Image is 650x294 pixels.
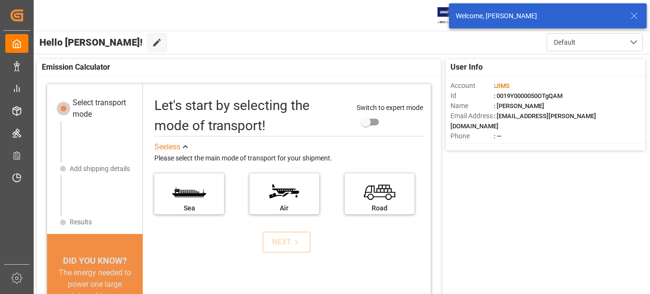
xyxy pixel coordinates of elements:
div: Please select the main mode of transport for your shipment. [154,153,424,164]
div: Let's start by selecting the mode of transport! [154,96,347,136]
div: See less [154,141,180,153]
span: : 0019Y0000050OTgQAM [494,92,562,99]
span: Name [450,101,494,111]
div: Sea [159,203,219,213]
span: Emission Calculator [42,61,110,73]
div: Results [70,217,92,227]
button: open menu [547,33,643,51]
span: Phone [450,131,494,141]
span: : Shipper [494,143,518,150]
span: : — [494,133,501,140]
div: NEXT [272,236,301,248]
div: Road [350,203,410,213]
span: User Info [450,61,483,73]
div: Select transport mode [73,97,136,120]
span: Id [450,91,494,101]
span: Switch to expert mode [357,104,423,111]
span: Hello [PERSON_NAME]! [39,33,143,51]
span: Account [450,81,494,91]
img: Exertis%20JAM%20-%20Email%20Logo.jpg_1722504956.jpg [437,7,471,24]
div: DID YOU KNOW? [47,254,143,267]
span: : [494,82,510,89]
span: JIMS [495,82,510,89]
span: Account Type [450,141,494,151]
span: Default [554,37,575,48]
div: Welcome, [PERSON_NAME] [456,11,621,21]
span: : [PERSON_NAME] [494,102,544,110]
span: : [EMAIL_ADDRESS][PERSON_NAME][DOMAIN_NAME] [450,112,596,130]
div: Air [254,203,314,213]
span: Email Address [450,111,494,121]
button: NEXT [262,232,311,253]
div: Add shipping details [70,164,130,174]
